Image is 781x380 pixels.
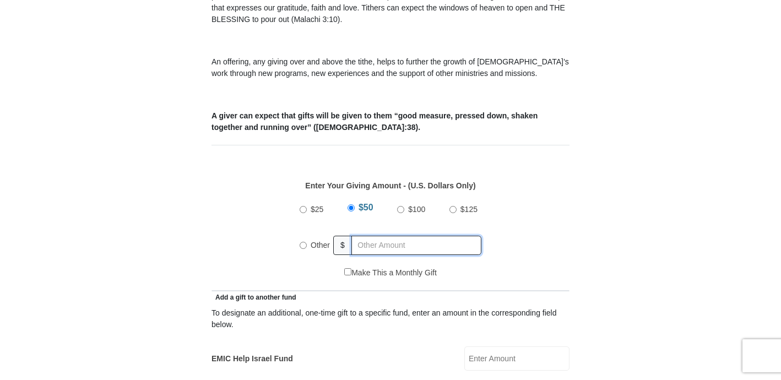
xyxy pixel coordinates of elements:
span: $25 [311,205,323,214]
label: Make This a Monthly Gift [344,267,437,279]
span: $ [333,236,352,255]
p: An offering, any giving over and above the tithe, helps to further the growth of [DEMOGRAPHIC_DAT... [211,56,570,79]
input: Make This a Monthly Gift [344,268,351,275]
input: Enter Amount [464,346,570,371]
label: EMIC Help Israel Fund [211,353,293,365]
span: $100 [408,205,425,214]
span: $50 [359,203,373,212]
b: A giver can expect that gifts will be given to them “good measure, pressed down, shaken together ... [211,111,538,132]
span: $125 [460,205,478,214]
strong: Enter Your Giving Amount - (U.S. Dollars Only) [305,181,475,190]
input: Other Amount [351,236,481,255]
span: Other [311,241,330,249]
div: To designate an additional, one-time gift to a specific fund, enter an amount in the correspondin... [211,307,570,330]
span: Add a gift to another fund [211,294,296,301]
